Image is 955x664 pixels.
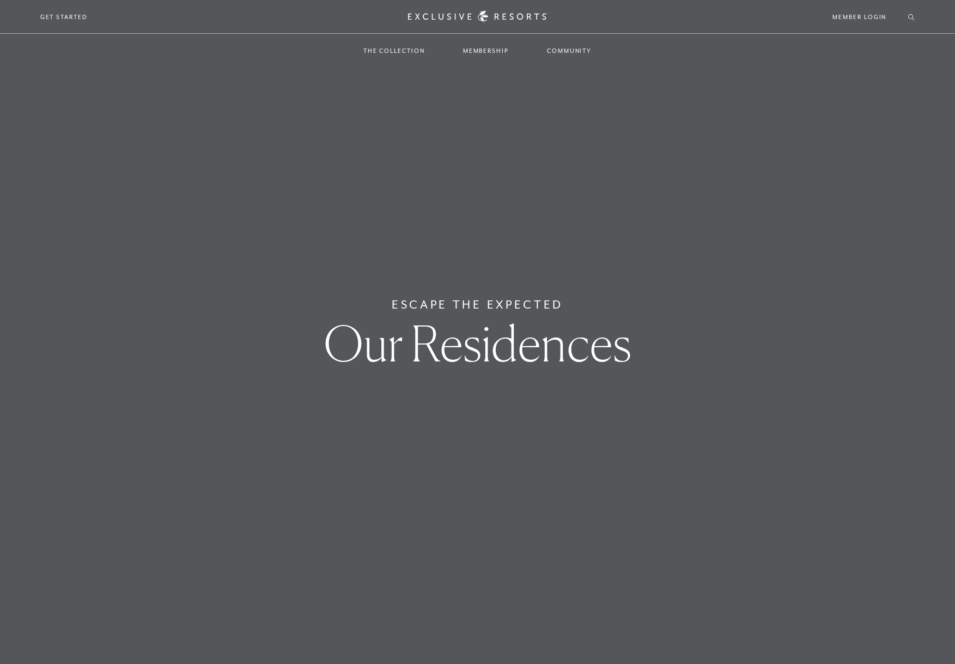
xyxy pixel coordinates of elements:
a: Membership [452,35,520,67]
a: Get Started [40,12,88,22]
a: The Collection [352,35,436,67]
a: Community [536,35,603,67]
h6: Escape The Expected [392,296,563,313]
a: Member Login [832,12,886,22]
h1: Our Residences [324,319,631,368]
